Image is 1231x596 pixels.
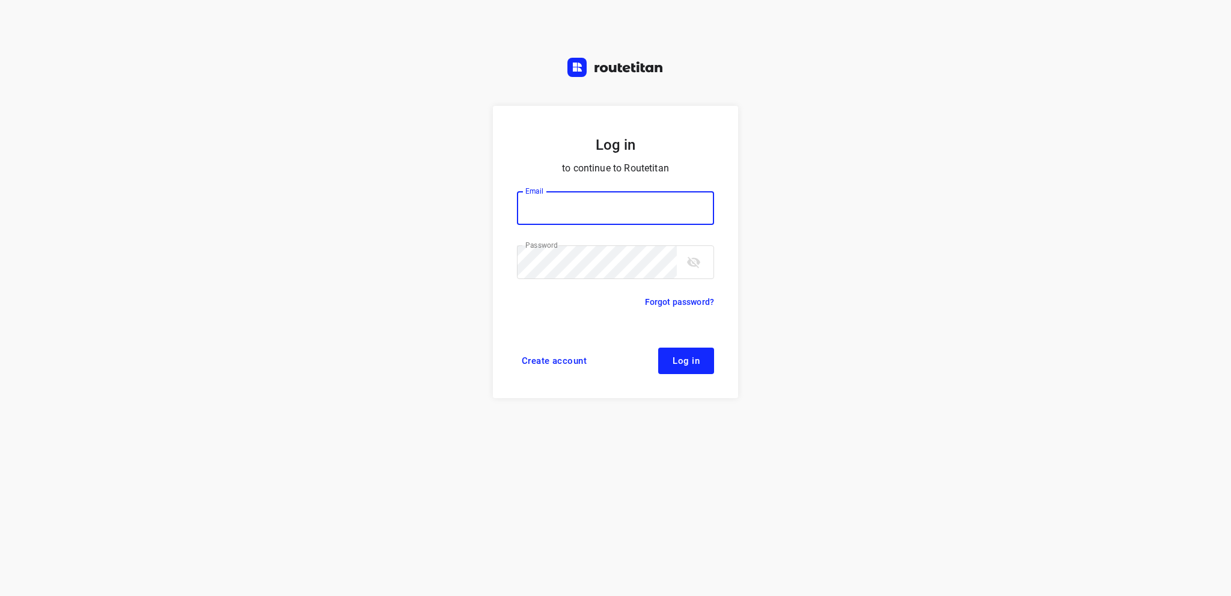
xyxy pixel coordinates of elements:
[673,356,700,366] span: Log in
[645,295,714,309] a: Forgot password?
[517,160,714,177] p: to continue to Routetitan
[567,58,664,77] img: Routetitan
[517,135,714,155] h5: Log in
[567,58,664,80] a: Routetitan
[517,348,591,374] a: Create account
[522,356,587,366] span: Create account
[682,250,706,274] button: toggle password visibility
[658,348,714,374] button: Log in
